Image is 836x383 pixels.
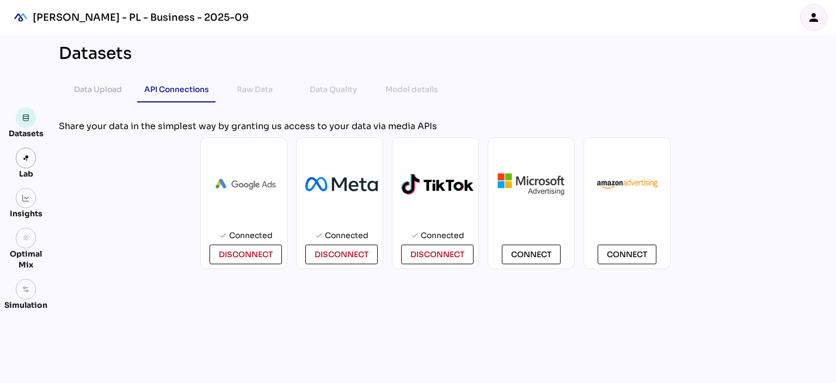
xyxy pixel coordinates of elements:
div: Insights [10,208,42,219]
div: Connected [421,226,464,245]
img: AmazonAdvertising.webp [593,178,661,191]
button: Connect [598,245,656,264]
i: person [807,11,820,24]
img: Ads_logo_horizontal.png [210,173,282,196]
div: Lab [14,168,38,179]
img: microsoft.png [497,172,565,196]
i: grain [22,234,30,242]
button: disconnect [210,245,282,264]
img: settings.svg [22,285,30,293]
span: disconnect [315,248,368,261]
div: API Connections [144,83,209,96]
div: Share your data in the simplest way by granting us access to your data via media APIs [59,120,812,133]
i: check [411,232,419,239]
span: disconnect [410,248,464,261]
div: Model details [385,83,438,96]
div: Data Quality [310,83,357,96]
span: disconnect [219,248,273,261]
button: disconnect [401,245,474,264]
div: Simulation [4,300,47,311]
div: Connected [325,226,368,245]
button: Connect [502,245,561,264]
img: logo-tiktok-2.svg [401,174,474,195]
div: Optimal Mix [4,248,47,270]
img: graph.svg [22,194,30,202]
div: [PERSON_NAME] - PL - Business - 2025-09 [33,11,249,24]
img: data.svg [22,114,30,121]
div: Datasets [9,128,44,139]
span: Connect [607,248,647,261]
div: Raw Data [237,83,273,96]
i: check [315,232,323,239]
div: Data Upload [74,83,122,96]
img: lab.svg [22,154,30,162]
div: Connected [229,226,273,245]
i: check [219,232,227,239]
button: disconnect [305,245,378,264]
div: mediaROI [9,5,33,29]
div: Datasets [59,44,132,63]
span: Connect [511,248,551,261]
img: Meta_Platforms.svg [305,177,378,192]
